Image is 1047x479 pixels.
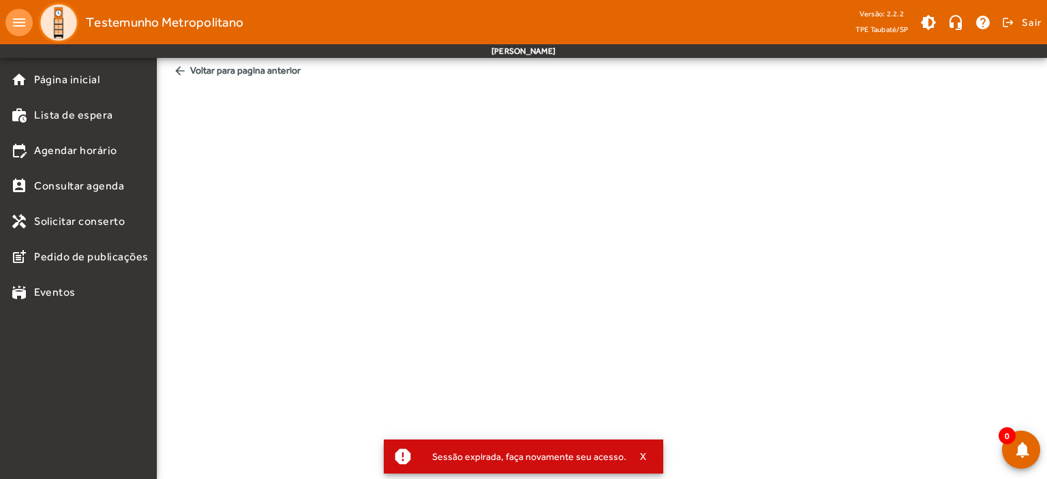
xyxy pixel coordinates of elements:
button: X [626,450,661,463]
div: Versão: 2.2.2 [855,5,909,22]
div: Sessão expirada, faça novamente seu acesso. [421,447,626,466]
span: Página inicial [34,72,100,88]
mat-icon: arrow_back [173,64,187,78]
mat-icon: home [11,72,27,88]
mat-icon: report [393,446,413,467]
span: 0 [999,427,1016,444]
a: Testemunho Metropolitano [33,2,243,43]
span: Voltar para pagina anterior [168,58,1036,83]
mat-icon: menu [5,9,33,36]
span: X [640,450,647,463]
span: Sair [1022,12,1042,33]
button: Sair [1000,12,1042,33]
span: Testemunho Metropolitano [86,12,243,33]
img: Logo TPE [38,2,79,43]
span: TPE Taubaté/SP [855,22,909,36]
